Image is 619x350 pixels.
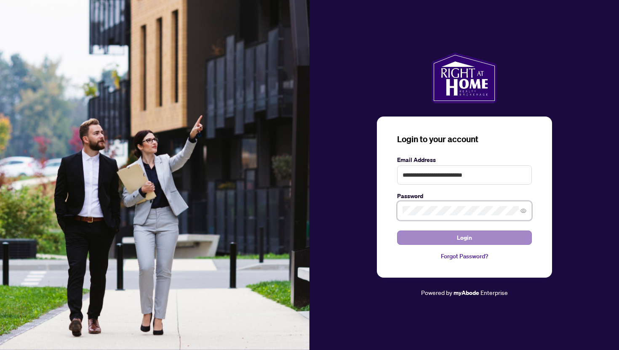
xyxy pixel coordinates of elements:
button: Login [397,231,532,245]
label: Password [397,191,532,201]
span: Enterprise [480,289,508,296]
label: Email Address [397,155,532,164]
a: Forgot Password? [397,252,532,261]
img: ma-logo [432,53,497,103]
span: Login [457,231,472,244]
h3: Login to your account [397,133,532,145]
span: Powered by [421,289,452,296]
span: eye [520,208,526,214]
a: myAbode [454,288,479,297]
